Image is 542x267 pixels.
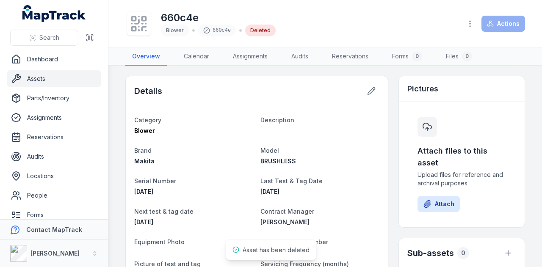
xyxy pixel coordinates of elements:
[260,188,279,195] span: [DATE]
[260,116,294,124] span: Description
[134,147,152,154] span: Brand
[412,51,422,61] div: 0
[407,247,454,259] h2: Sub-assets
[260,208,314,215] span: Contract Manager
[134,218,153,226] span: [DATE]
[226,48,274,66] a: Assignments
[260,147,279,154] span: Model
[7,187,101,204] a: People
[325,48,375,66] a: Reservations
[285,48,315,66] a: Audits
[134,127,155,134] span: Blower
[134,157,155,165] span: Makita
[161,11,276,25] h1: 660c4e
[22,5,86,22] a: MapTrack
[260,238,328,245] span: Photo of serial number
[260,218,380,226] a: [PERSON_NAME]
[7,168,101,184] a: Locations
[39,33,59,42] span: Search
[260,188,279,195] time: 12/18/2024, 11:00:00 AM
[7,51,101,68] a: Dashboard
[7,70,101,87] a: Assets
[125,48,167,66] a: Overview
[30,250,80,257] strong: [PERSON_NAME]
[385,48,429,66] a: Forms0
[260,177,323,184] span: Last Test & Tag Date
[245,25,276,36] div: Deleted
[7,90,101,107] a: Parts/Inventory
[7,129,101,146] a: Reservations
[418,145,506,169] h3: Attach files to this asset
[134,177,176,184] span: Serial Number
[7,206,101,223] a: Forms
[457,247,469,259] div: 0
[198,25,236,36] div: 660c4e
[134,218,153,226] time: 6/18/2025, 10:00:00 AM
[418,196,460,212] button: Attach
[418,171,506,187] span: Upload files for reference and archival purposes.
[243,246,310,253] span: Asset has been deleted
[134,188,153,195] span: [DATE]
[7,109,101,126] a: Assignments
[134,208,194,215] span: Next test & tag date
[134,238,185,245] span: Equipment Photo
[134,85,162,97] h2: Details
[439,48,479,66] a: Files0
[26,226,82,233] strong: Contact MapTrack
[7,148,101,165] a: Audits
[407,83,438,95] h3: Pictures
[10,30,78,46] button: Search
[177,48,216,66] a: Calendar
[134,116,161,124] span: Category
[462,51,472,61] div: 0
[260,157,296,165] span: BRUSHLESS
[166,27,184,33] span: Blower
